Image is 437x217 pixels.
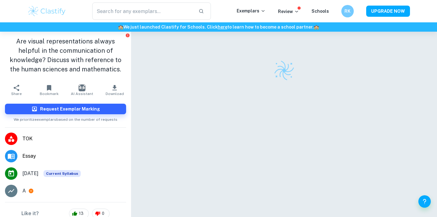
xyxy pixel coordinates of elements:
button: UPGRADE NOW [366,6,410,17]
span: [DATE] [22,170,39,177]
span: Essay [22,152,126,160]
a: Schools [312,9,329,14]
button: Request Exemplar Marking [5,104,126,114]
span: 0 [98,210,108,217]
button: Help and Feedback [418,195,431,208]
a: here [218,25,227,29]
img: Clastify logo [273,60,295,81]
input: Search for any exemplars... [92,2,194,20]
h6: We just launched Clastify for Schools. Click to learn how to become a school partner. [1,24,436,30]
span: Download [106,92,124,96]
button: RK [341,5,354,17]
p: Review [278,8,299,15]
span: 13 [75,210,87,217]
span: Bookmark [40,92,59,96]
p: A [22,187,26,195]
button: AI Assistant [66,81,98,99]
span: AI Assistant [71,92,93,96]
h6: RK [344,8,351,15]
p: Exemplars [237,7,266,14]
span: Share [11,92,22,96]
span: Current Syllabus [43,170,81,177]
span: We prioritize exemplars based on the number of requests [14,114,117,122]
img: Clastify logo [27,5,67,17]
button: Report issue [125,33,130,38]
button: Download [98,81,131,99]
button: Bookmark [33,81,66,99]
span: TOK [22,135,126,142]
h1: Are visual representations always helpful in the communication of knowledge? Discuss with referen... [5,37,126,74]
img: AI Assistant [79,84,85,91]
span: 🏫 [118,25,123,29]
div: This exemplar is based on the current syllabus. Feel free to refer to it for inspiration/ideas wh... [43,170,81,177]
span: 🏫 [314,25,319,29]
h6: Request Exemplar Marking [40,106,100,112]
